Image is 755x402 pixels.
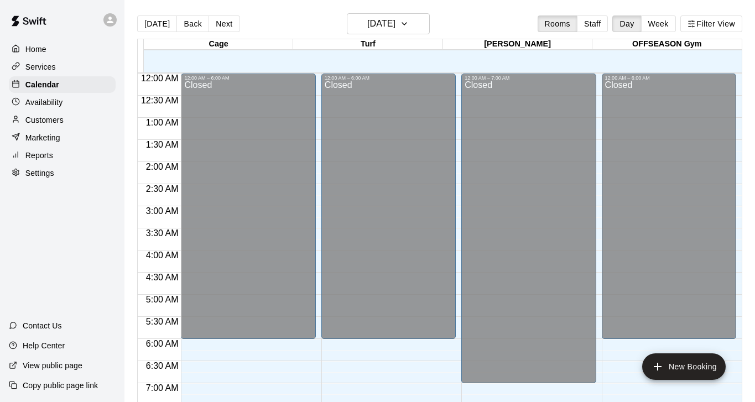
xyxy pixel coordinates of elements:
p: Marketing [25,132,60,143]
span: 3:30 AM [143,228,181,238]
a: Settings [9,165,116,181]
button: Next [209,15,239,32]
p: Services [25,61,56,72]
div: 12:00 AM – 6:00 AM [184,75,312,81]
span: 5:30 AM [143,317,181,326]
button: [DATE] [137,15,177,32]
div: Closed [325,81,452,343]
div: 12:00 AM – 7:00 AM: Closed [461,74,596,383]
span: 1:00 AM [143,118,181,127]
button: Filter View [680,15,742,32]
a: Marketing [9,129,116,146]
span: 4:30 AM [143,273,181,282]
div: 12:00 AM – 6:00 AM: Closed [181,74,315,339]
p: Home [25,44,46,55]
h6: [DATE] [367,16,395,32]
div: Closed [184,81,312,343]
div: 12:00 AM – 6:00 AM: Closed [602,74,736,339]
a: Customers [9,112,116,128]
button: Back [176,15,209,32]
span: 12:30 AM [138,96,181,105]
div: Cage [144,39,293,50]
p: Copy public page link [23,380,98,391]
span: 3:00 AM [143,206,181,216]
span: 7:00 AM [143,383,181,393]
p: Availability [25,97,63,108]
button: Week [641,15,676,32]
div: Closed [605,81,733,343]
div: Turf [293,39,442,50]
button: Day [612,15,641,32]
p: Reports [25,150,53,161]
p: Help Center [23,340,65,351]
a: Home [9,41,116,58]
p: Calendar [25,79,59,90]
span: 5:00 AM [143,295,181,304]
span: 2:30 AM [143,184,181,194]
span: 6:30 AM [143,361,181,370]
p: Settings [25,168,54,179]
p: View public page [23,360,82,371]
button: Staff [577,15,608,32]
div: OFFSEASON Gym [592,39,742,50]
div: 12:00 AM – 6:00 AM: Closed [321,74,456,339]
span: 4:00 AM [143,250,181,260]
a: Reports [9,147,116,164]
div: 12:00 AM – 7:00 AM [465,75,592,81]
a: Calendar [9,76,116,93]
button: [DATE] [347,13,430,34]
a: Availability [9,94,116,111]
span: 12:00 AM [138,74,181,83]
div: Closed [465,81,592,387]
div: [PERSON_NAME] [443,39,592,50]
span: 6:00 AM [143,339,181,348]
p: Contact Us [23,320,62,331]
div: 12:00 AM – 6:00 AM [325,75,452,81]
span: 1:30 AM [143,140,181,149]
span: 2:00 AM [143,162,181,171]
button: add [642,353,726,380]
p: Customers [25,114,64,126]
a: Services [9,59,116,75]
button: Rooms [538,15,577,32]
div: 12:00 AM – 6:00 AM [605,75,733,81]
